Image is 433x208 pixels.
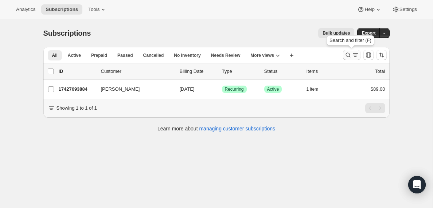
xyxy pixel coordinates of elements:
button: [PERSON_NAME] [97,83,169,95]
span: Paused [117,52,133,58]
button: Subscriptions [41,4,82,15]
p: Billing Date [180,68,216,75]
span: Tools [88,7,100,12]
span: [DATE] [180,86,195,92]
span: Active [267,86,279,92]
button: Customize table column order and visibility [363,50,374,60]
button: Settings [388,4,421,15]
button: Search and filter results [343,50,360,60]
span: Needs Review [211,52,241,58]
button: Export [357,28,380,38]
span: Prepaid [91,52,107,58]
button: Help [353,4,386,15]
button: Create new view [286,50,297,60]
span: Recurring [225,86,244,92]
button: More views [246,50,284,60]
p: 17427693884 [59,86,95,93]
span: All [52,52,58,58]
span: More views [250,52,274,58]
span: 1 item [307,86,319,92]
span: Analytics [16,7,35,12]
span: Subscriptions [43,29,91,37]
div: Open Intercom Messenger [408,176,426,193]
p: Showing 1 to 1 of 1 [56,105,97,112]
p: Total [375,68,385,75]
p: Learn more about [157,125,275,132]
span: Help [364,7,374,12]
p: Status [264,68,301,75]
button: Analytics [12,4,40,15]
div: IDCustomerBilling DateTypeStatusItemsTotal [59,68,385,75]
span: No inventory [174,52,200,58]
p: Customer [101,68,174,75]
button: 1 item [307,84,327,94]
div: Type [222,68,258,75]
div: 17427693884[PERSON_NAME][DATE]SuccessRecurringSuccessActive1 item$89.00 [59,84,385,94]
span: Settings [399,7,417,12]
span: Bulk updates [323,30,350,36]
span: Active [68,52,81,58]
nav: Pagination [365,103,385,113]
a: managing customer subscriptions [199,126,275,132]
span: [PERSON_NAME] [101,86,140,93]
button: Sort the results [377,50,387,60]
button: Bulk updates [318,28,354,38]
div: Items [307,68,343,75]
button: Tools [84,4,111,15]
span: Cancelled [143,52,164,58]
span: $89.00 [371,86,385,92]
span: Subscriptions [46,7,78,12]
span: Export [362,30,375,36]
p: ID [59,68,95,75]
